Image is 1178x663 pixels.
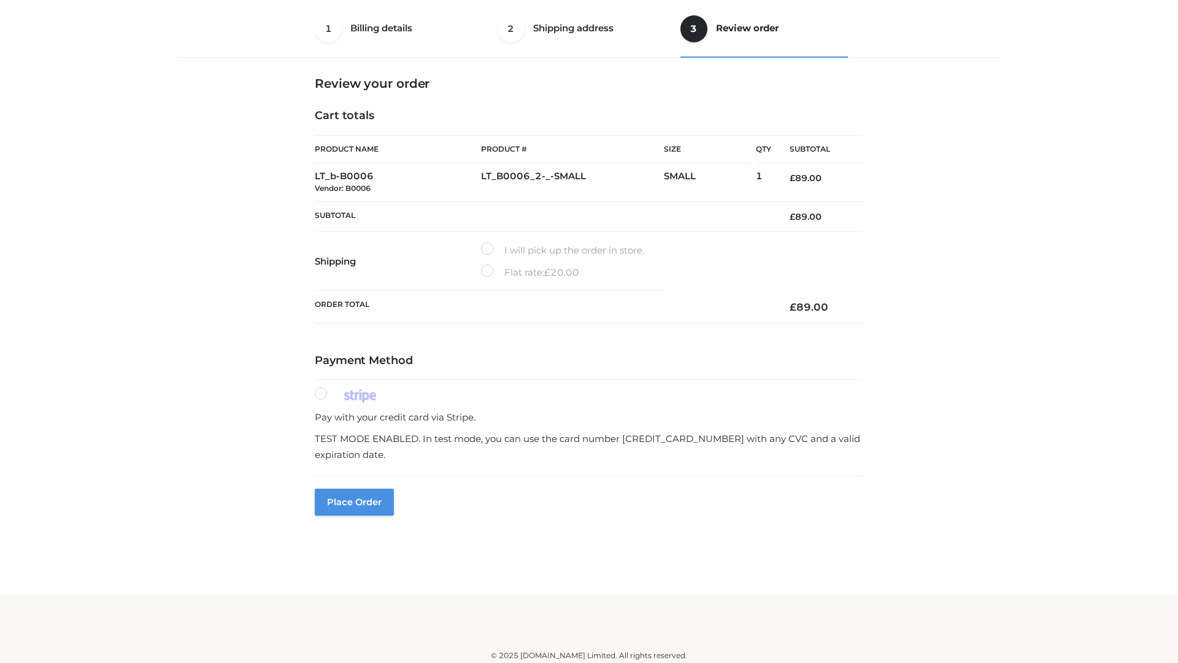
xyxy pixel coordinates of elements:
span: £ [790,173,795,184]
span: £ [790,211,795,222]
th: Size [664,136,750,163]
td: SMALL [664,163,756,202]
td: LT_b-B0006 [315,163,481,202]
th: Order Total [315,291,771,324]
th: Subtotal [315,201,771,231]
label: I will pick up the order in store. [481,242,644,258]
button: Place order [315,489,394,516]
p: Pay with your credit card via Stripe. [315,409,863,425]
h3: Review your order [315,76,863,91]
bdi: 89.00 [790,211,822,222]
th: Subtotal [771,136,863,163]
label: Flat rate: [481,265,579,281]
h4: Cart totals [315,109,863,123]
td: 1 [756,163,771,202]
th: Shipping [315,232,481,291]
bdi: 89.00 [790,173,822,184]
bdi: 20.00 [544,266,579,278]
th: Product # [481,135,664,163]
div: © 2025 [DOMAIN_NAME] Limited. All rights reserved. [182,649,996,662]
th: Product Name [315,135,481,163]
span: £ [790,301,796,313]
th: Qty [756,135,771,163]
small: Vendor: B0006 [315,184,371,193]
span: £ [544,266,550,278]
p: TEST MODE ENABLED. In test mode, you can use the card number [CREDIT_CARD_NUMBER] with any CVC an... [315,431,863,462]
h4: Payment Method [315,354,863,368]
bdi: 89.00 [790,301,828,313]
td: LT_B0006_2-_-SMALL [481,163,664,202]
